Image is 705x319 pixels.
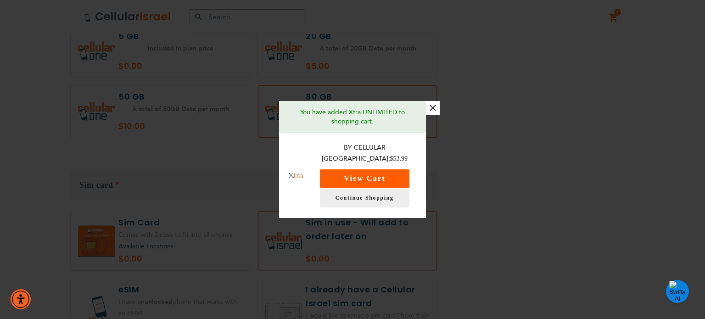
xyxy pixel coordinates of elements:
p: You have added Xtra UNLIMITED to shopping cart. [286,108,419,126]
span: $53.99 [390,155,408,162]
a: Continue Shopping [320,189,409,207]
button: × [426,101,440,115]
p: By Cellular [GEOGRAPHIC_DATA]: [313,142,417,165]
div: Accessibility Menu [11,289,31,309]
button: View Cart [320,169,409,188]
